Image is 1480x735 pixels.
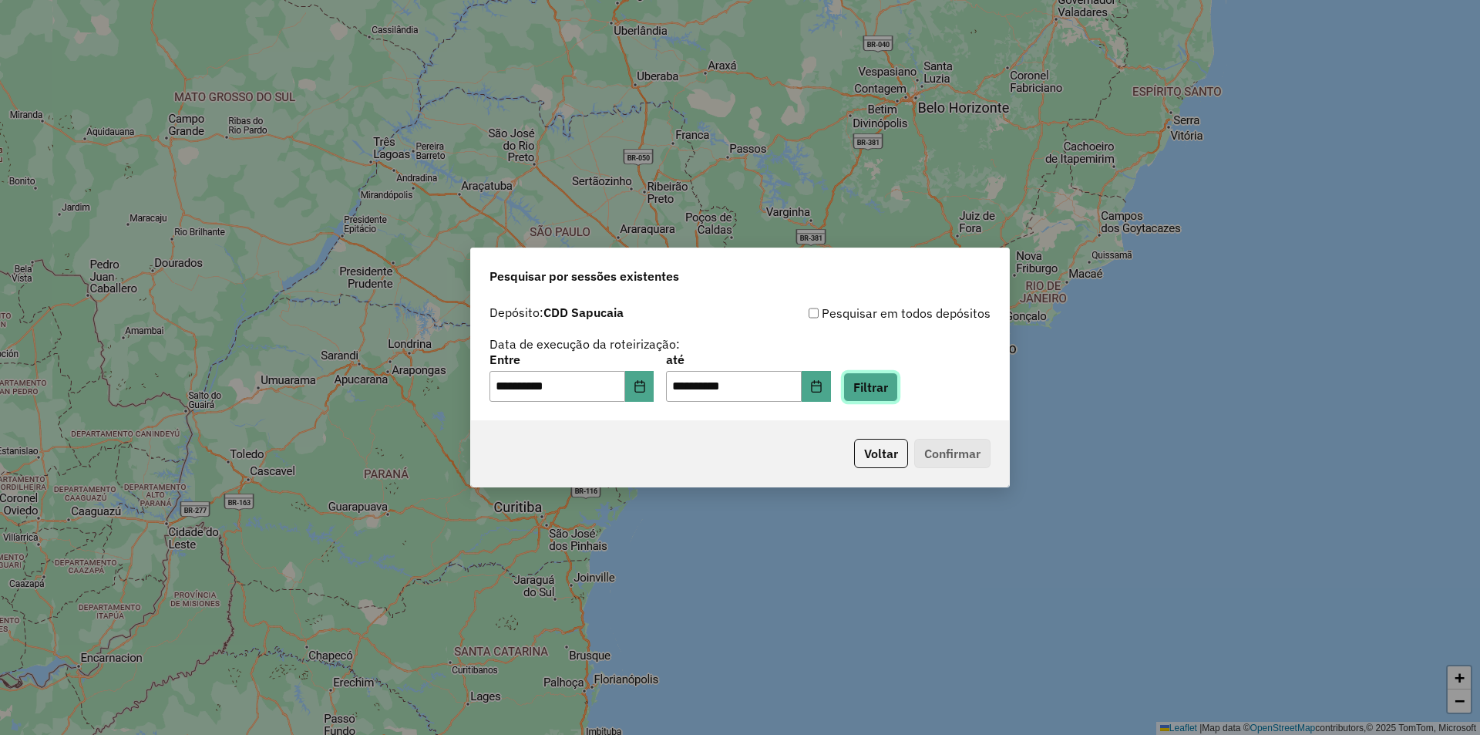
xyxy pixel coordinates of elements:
[854,439,908,468] button: Voltar
[843,373,898,402] button: Filtrar
[625,371,654,402] button: Choose Date
[666,350,830,369] label: até
[543,305,624,320] strong: CDD Sapucaia
[489,350,654,369] label: Entre
[489,303,624,322] label: Depósito:
[489,267,679,285] span: Pesquisar por sessões existentes
[740,304,991,322] div: Pesquisar em todos depósitos
[802,371,831,402] button: Choose Date
[489,335,680,353] label: Data de execução da roteirização:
